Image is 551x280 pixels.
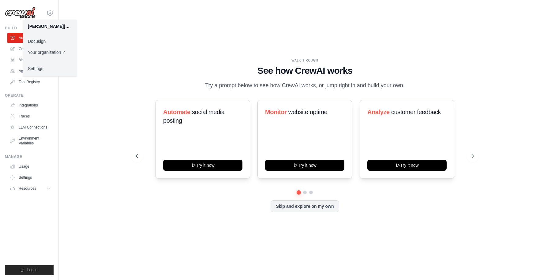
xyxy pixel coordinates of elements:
a: LLM Connections [7,122,54,132]
span: Monitor [265,109,287,115]
a: Tool Registry [7,77,54,87]
button: Try it now [265,160,344,171]
a: Your organization ✓ [23,47,77,58]
a: Docusign [23,36,77,47]
span: website uptime [288,109,328,115]
div: Build [5,26,54,31]
a: Usage [7,162,54,171]
button: Resources [7,184,54,193]
p: Try a prompt below to see how CrewAI works, or jump right in and build your own. [202,81,408,90]
span: Automate [163,109,190,115]
span: Resources [19,186,36,191]
span: Logout [27,267,39,272]
a: Automations [7,33,54,43]
div: Manage [5,154,54,159]
iframe: Chat Widget [520,251,551,280]
button: Try it now [163,160,242,171]
button: Logout [5,265,54,275]
div: WALKTHROUGH [136,58,474,63]
span: Analyze [367,109,390,115]
a: Environment Variables [7,133,54,148]
span: customer feedback [391,109,441,115]
a: Integrations [7,100,54,110]
img: Logo [5,7,36,19]
button: Try it now [367,160,447,171]
a: Crew Studio [7,44,54,54]
a: Marketplace [7,55,54,65]
button: Skip and explore on my own [271,200,339,212]
h1: See how CrewAI works [136,65,474,76]
a: Settings [23,63,77,74]
div: [PERSON_NAME][EMAIL_ADDRESS][PERSON_NAME][DOMAIN_NAME] [28,23,72,29]
a: Settings [7,173,54,182]
a: Traces [7,111,54,121]
div: Operate [5,93,54,98]
a: Agents [7,66,54,76]
span: social media posting [163,109,225,124]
